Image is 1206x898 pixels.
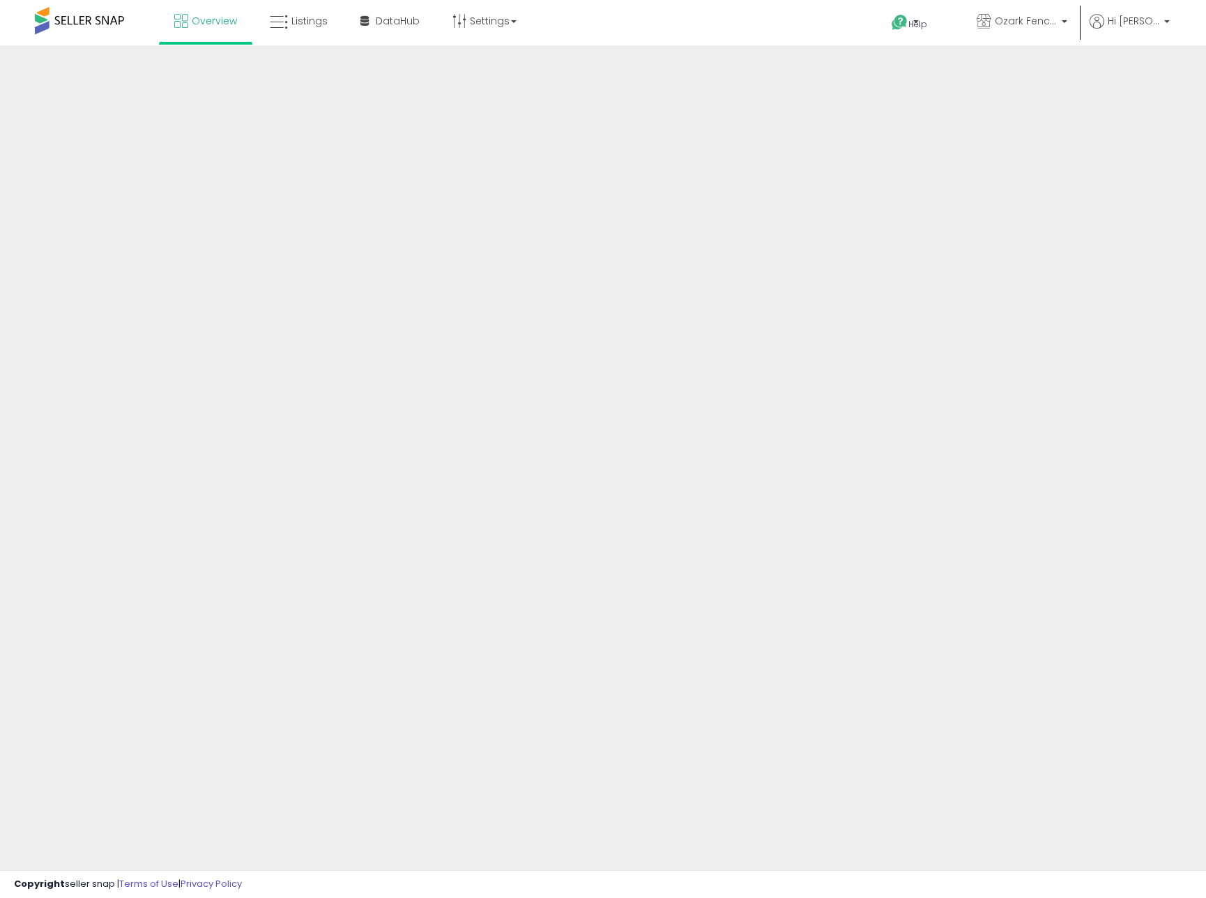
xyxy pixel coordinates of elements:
span: Listings [291,14,328,28]
i: Get Help [891,14,908,31]
span: Hi [PERSON_NAME] [1108,14,1160,28]
span: Overview [192,14,237,28]
span: DataHub [376,14,420,28]
a: Hi [PERSON_NAME] [1090,14,1170,45]
span: Help [908,18,927,30]
a: Help [880,3,954,45]
span: Ozark Fence & Supply [995,14,1058,28]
